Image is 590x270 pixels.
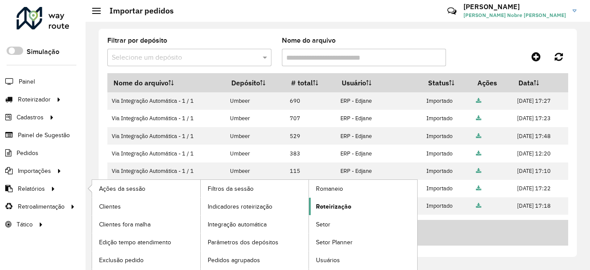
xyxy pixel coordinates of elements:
td: Umbeer [226,127,285,145]
span: Filtros da sessão [208,184,254,193]
td: [DATE] 17:48 [512,127,568,145]
td: Via Integração Automática - 1 / 1 [107,145,226,162]
span: Roteirização [316,202,351,211]
td: 529 [285,127,336,145]
td: Importado [422,215,471,232]
span: Relatórios [18,184,45,193]
span: Cadastros [17,113,44,122]
td: [DATE] 17:27 [512,92,568,110]
h3: [PERSON_NAME] [463,3,566,11]
td: Via Integração Automática - 1 / 1 [107,110,226,127]
td: Importado [422,162,471,180]
span: Importações [18,166,51,175]
span: Roteirizador [18,95,51,104]
a: Arquivo completo [476,115,481,122]
h2: Importar pedidos [101,6,174,16]
a: Arquivo completo [476,202,481,209]
td: Importado [422,180,471,197]
span: Exclusão pedido [99,256,144,265]
td: Via Integração Automática - 1 / 1 [107,162,226,180]
label: Simulação [27,47,59,57]
label: Nome do arquivo [282,35,336,46]
a: Contato Rápido [442,2,461,20]
label: Filtrar por depósito [107,35,167,46]
a: Ações da sessão [92,180,200,197]
span: Setor Planner [316,238,353,247]
a: Arquivo completo [476,97,481,105]
a: Pedidos agrupados [201,251,309,269]
span: Clientes [99,202,121,211]
a: Clientes [92,198,200,215]
a: Clientes fora malha [92,216,200,233]
td: Umbeer [226,145,285,162]
td: ERP - Edjane [336,145,422,162]
td: Umbeer [226,162,285,180]
a: Edição tempo atendimento [92,233,200,251]
th: Depósito [226,74,285,92]
span: Edição tempo atendimento [99,238,171,247]
span: Pedidos [17,148,38,158]
span: Romaneio [316,184,343,193]
td: 690 [285,92,336,110]
a: Romaneio [309,180,417,197]
a: Usuários [309,251,417,269]
a: Arquivo completo [476,185,481,192]
a: Arquivo completo [476,220,481,227]
th: Status [422,74,471,92]
span: Parâmetros dos depósitos [208,238,278,247]
span: Pedidos agrupados [208,256,260,265]
th: # total [285,74,336,92]
td: Importado [422,197,471,215]
span: Usuários [316,256,340,265]
span: Tático [17,220,33,229]
a: Indicadores roteirização [201,198,309,215]
td: [DATE] 17:23 [512,110,568,127]
a: Roteirização [309,198,417,215]
a: Filtros da sessão [201,180,309,197]
td: Umbeer [226,110,285,127]
a: Arquivo completo [476,150,481,157]
a: Arquivo completo [476,132,481,140]
span: Setor [316,220,330,229]
td: [DATE] 18:32 [512,215,568,232]
td: ERP - Edjane [336,127,422,145]
td: ERP - Edjane [336,110,422,127]
td: 383 [285,145,336,162]
span: Painel [19,77,35,86]
td: [DATE] 17:10 [512,162,568,180]
td: Importado [422,145,471,162]
a: Setor Planner [309,233,417,251]
span: Retroalimentação [18,202,65,211]
td: Via Integração Automática - 1 / 1 [107,92,226,110]
th: Usuário [336,74,422,92]
th: Data [512,74,568,92]
td: 115 [285,162,336,180]
td: Importado [422,127,471,145]
a: Exclusão pedido [92,251,200,269]
td: Via Integração Automática - 1 / 1 [107,127,226,145]
td: Importado [422,92,471,110]
td: [DATE] 12:20 [512,145,568,162]
td: 707 [285,110,336,127]
span: Painel de Sugestão [18,131,70,140]
span: [PERSON_NAME] Nobre [PERSON_NAME] [463,11,566,19]
span: Ações da sessão [99,184,145,193]
span: Indicadores roteirização [208,202,272,211]
td: ERP - Edjane [336,92,422,110]
td: Umbeer [226,92,285,110]
span: Integração automática [208,220,267,229]
a: Parâmetros dos depósitos [201,233,309,251]
a: Arquivo completo [476,167,481,175]
td: [DATE] 17:22 [512,180,568,197]
span: Clientes fora malha [99,220,151,229]
th: Ações [471,74,512,92]
th: Nome do arquivo [107,74,226,92]
td: Importado [422,110,471,127]
a: Setor [309,216,417,233]
td: ERP - Edjane [336,162,422,180]
a: Integração automática [201,216,309,233]
td: [DATE] 17:18 [512,197,568,215]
